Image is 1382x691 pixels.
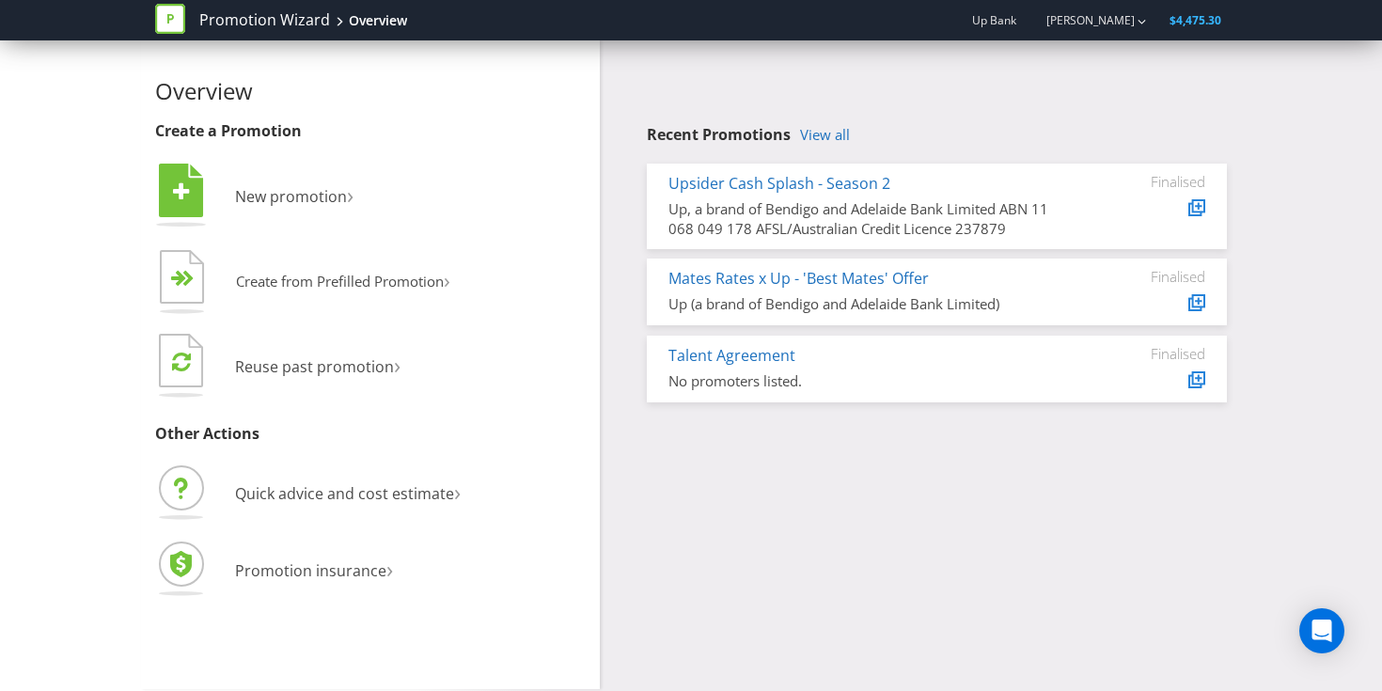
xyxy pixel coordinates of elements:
h3: Create a Promotion [155,123,586,140]
span: Promotion insurance [235,560,386,581]
h3: Other Actions [155,426,586,443]
span: $4,475.30 [1170,12,1221,28]
span: Quick advice and cost estimate [235,483,454,504]
tspan:  [172,351,191,372]
a: Promotion Wizard [199,9,330,31]
span: Recent Promotions [647,124,791,145]
div: Finalised [1092,268,1205,285]
span: › [444,265,450,294]
span: › [386,553,393,584]
div: No promoters listed. [668,371,1064,391]
a: [PERSON_NAME] [1028,12,1135,28]
tspan:  [173,181,190,202]
a: Upsider Cash Splash - Season 2 [668,173,890,194]
div: Up, a brand of Bendigo and Adelaide Bank Limited ABN 11 068 049 178 AFSL/Australian Credit Licenc... [668,199,1064,240]
h2: Overview [155,79,586,103]
div: Finalised [1092,345,1205,362]
span: Reuse past promotion [235,356,394,377]
a: Quick advice and cost estimate› [155,483,461,504]
span: › [454,476,461,507]
span: New promotion [235,186,347,207]
a: Promotion insurance› [155,560,393,581]
span: Up Bank [972,12,1016,28]
div: Finalised [1092,173,1205,190]
a: View all [800,127,850,143]
tspan:  [182,270,195,288]
a: Talent Agreement [668,345,795,366]
div: Up (a brand of Bendigo and Adelaide Bank Limited) [668,294,1064,314]
span: Create from Prefilled Promotion [236,272,444,291]
div: Overview [349,11,407,30]
span: › [394,349,400,380]
div: Open Intercom Messenger [1299,608,1344,653]
a: Mates Rates x Up - 'Best Mates' Offer [668,268,929,289]
span: › [347,179,353,210]
button: Create from Prefilled Promotion› [155,245,451,321]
